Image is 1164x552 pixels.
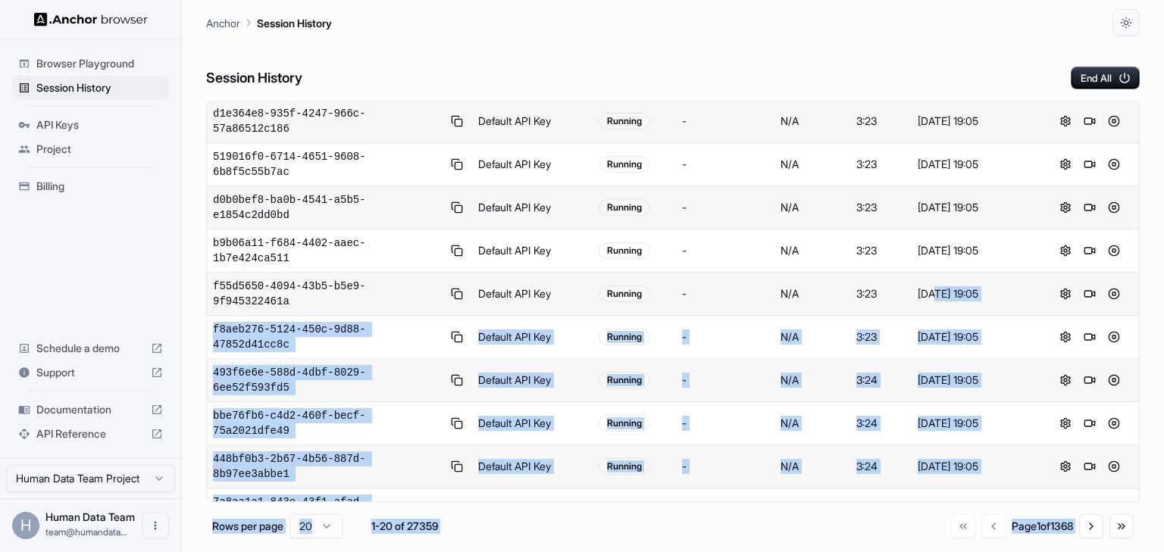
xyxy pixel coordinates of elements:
span: Project [36,142,163,157]
div: 3:23 [856,200,906,215]
h6: Session History [206,67,302,89]
div: - [682,200,768,215]
div: - [682,459,768,474]
div: [DATE] 19:05 [918,157,1034,172]
div: Session History [12,76,169,100]
div: Running [599,415,650,432]
div: 3:23 [856,114,906,129]
span: f8aeb276-5124-450c-9d88-47852d41cc8c [213,322,442,352]
span: Schedule a demo [36,341,145,356]
span: Support [36,365,145,380]
div: [DATE] 19:05 [918,373,1034,388]
div: H [12,512,39,539]
div: Documentation [12,398,169,422]
div: [DATE] 19:05 [918,286,1034,301]
span: API Keys [36,117,163,133]
button: Open menu [142,512,169,539]
div: 3:24 [856,373,906,388]
div: Running [599,458,650,475]
span: Browser Playground [36,56,163,71]
div: API Reference [12,422,169,446]
div: N/A [781,243,844,258]
span: Session History [36,80,163,95]
div: Running [599,242,650,259]
td: Default API Key [472,186,593,229]
div: Running [599,372,650,388]
div: 3:23 [856,329,906,345]
div: N/A [781,286,844,301]
td: Default API Key [472,445,593,488]
td: Default API Key [472,100,593,143]
div: Running [599,156,650,173]
td: Default API Key [472,143,593,186]
div: [DATE] 19:05 [918,114,1034,129]
div: N/A [781,459,844,474]
nav: breadcrumb [206,14,332,31]
div: Support [12,360,169,385]
span: bbe76fb6-c4d2-460f-becf-75a2021dfe49 [213,408,442,438]
div: 1-20 of 27359 [367,519,443,534]
td: Default API Key [472,229,593,273]
td: Default API Key [472,273,593,316]
span: Billing [36,179,163,194]
td: Default API Key [472,316,593,359]
td: Default API Key [472,359,593,402]
td: Default API Key [472,488,593,532]
div: Page 1 of 1368 [1012,519,1073,534]
div: - [682,157,768,172]
span: team@humandata.dev [45,526,127,538]
div: 3:23 [856,286,906,301]
div: N/A [781,200,844,215]
div: Schedule a demo [12,336,169,360]
div: 3:23 [856,157,906,172]
div: [DATE] 19:05 [918,243,1034,258]
div: Billing [12,174,169,198]
div: N/A [781,416,844,431]
span: 493f6e6e-588d-4dbf-8029-6ee52f593fd5 [213,365,442,395]
div: Running [599,329,650,345]
div: - [682,114,768,129]
div: N/A [781,329,844,345]
div: [DATE] 19:05 [918,200,1034,215]
div: - [682,416,768,431]
div: Running [599,199,650,216]
div: 3:24 [856,459,906,474]
p: Rows per page [212,519,283,534]
div: - [682,373,768,388]
div: [DATE] 19:05 [918,329,1034,345]
span: 448bf0b3-2b67-4b56-887d-8b97ee3abbe1 [213,451,442,482]
span: d1e364e8-935f-4247-966c-57a86512c186 [213,106,442,136]
div: N/A [781,114,844,129]
div: Running [599,113,650,129]
span: 519016f0-6714-4651-9608-6b8f5c55b7ac [213,149,442,179]
p: Session History [257,15,332,31]
button: End All [1071,67,1140,89]
div: N/A [781,373,844,388]
span: Documentation [36,402,145,417]
div: Browser Playground [12,51,169,76]
span: d0b0bef8-ba0b-4541-a5b5-e1854c2dd0bd [213,192,442,223]
span: 7a8aa1a1-843e-43f1-afad-9a712f6c0335 [213,494,442,525]
div: - [682,329,768,345]
div: 3:24 [856,416,906,431]
img: Anchor Logo [34,12,148,27]
div: Running [599,285,650,302]
div: API Keys [12,113,169,137]
div: N/A [781,157,844,172]
div: [DATE] 19:05 [918,459,1034,474]
div: - [682,243,768,258]
td: Default API Key [472,402,593,445]
div: [DATE] 19:05 [918,416,1034,431]
span: Human Data Team [45,510,135,523]
p: Anchor [206,15,240,31]
span: API Reference [36,426,145,441]
div: 3:23 [856,243,906,258]
span: b9b06a11-f684-4402-aaec-1b7e424ca511 [213,235,442,266]
div: Project [12,137,169,161]
div: - [682,286,768,301]
span: f55d5650-4094-43b5-b5e9-9f945322461a [213,279,442,309]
